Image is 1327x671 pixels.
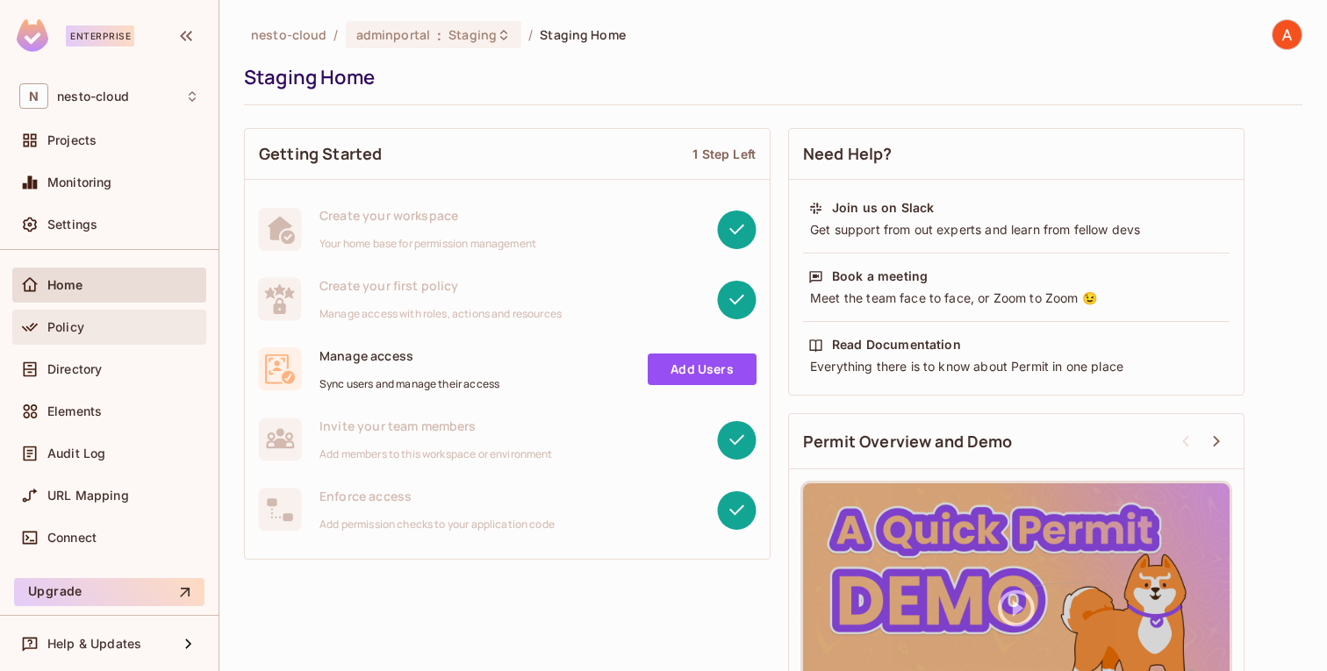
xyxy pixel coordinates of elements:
span: Enforce access [319,488,555,504]
span: the active workspace [251,26,326,43]
span: : [436,28,442,42]
span: Home [47,278,83,292]
li: / [528,26,533,43]
span: Add permission checks to your application code [319,518,555,532]
button: Upgrade [14,578,204,606]
span: Help & Updates [47,637,141,651]
span: Create your workspace [319,207,536,224]
span: Audit Log [47,446,105,460]
div: Staging Home [244,64,1294,90]
span: Sync users and manage their access [319,377,499,391]
span: Elements [47,404,102,418]
a: Add Users [648,353,757,385]
span: Your home base for permission management [319,237,536,251]
div: Book a meeting [832,268,928,285]
span: Projects [47,133,97,147]
span: Monitoring [47,175,112,189]
li: / [334,26,338,43]
span: URL Mapping [47,489,129,503]
span: Create your first policy [319,277,562,294]
span: N [19,83,48,109]
span: Staging [448,26,497,43]
span: Settings [47,218,97,232]
div: Join us on Slack [832,199,934,217]
div: 1 Step Left [692,146,756,162]
span: Staging Home [540,26,626,43]
div: Meet the team face to face, or Zoom to Zoom 😉 [808,289,1224,307]
span: Workspace: nesto-cloud [57,89,129,104]
img: Adel Ati [1273,20,1302,49]
img: SReyMgAAAABJRU5ErkJggg== [17,19,48,52]
span: Directory [47,362,102,376]
div: Get support from out experts and learn from fellow devs [808,221,1224,239]
span: Connect [47,531,97,545]
span: adminportal [356,26,430,43]
span: Getting Started [259,143,382,165]
span: Policy [47,320,84,334]
span: Need Help? [803,143,893,165]
span: Manage access [319,347,499,364]
span: Manage access with roles, actions and resources [319,307,562,321]
div: Read Documentation [832,336,961,353]
div: Everything there is to know about Permit in one place [808,358,1224,375]
span: Add members to this workspace or environment [319,447,553,461]
div: Enterprise [66,25,134,46]
span: Permit Overview and Demo [803,431,1013,453]
span: Invite your team members [319,418,553,434]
